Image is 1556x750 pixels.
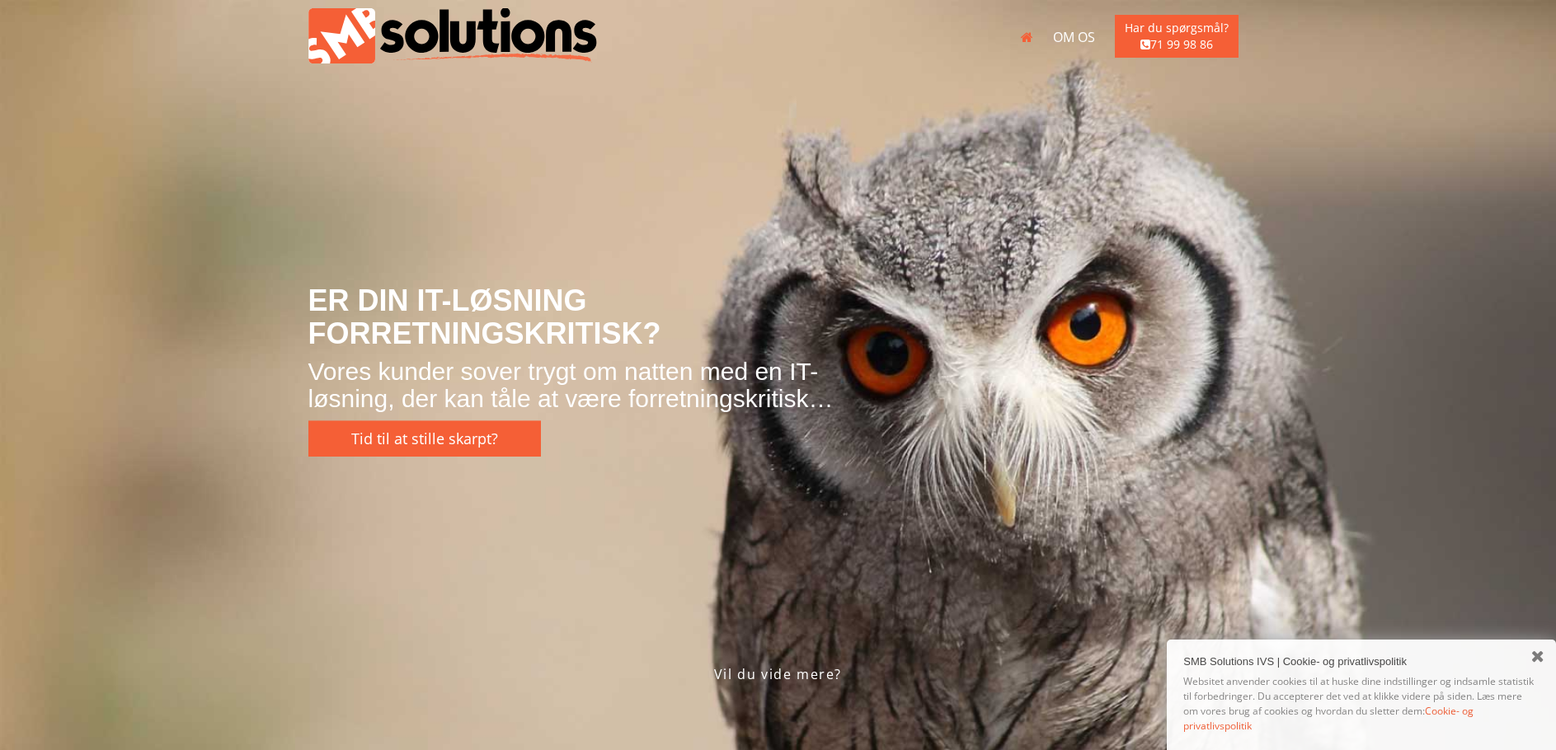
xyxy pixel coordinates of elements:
[308,421,541,457] a: Tid til at stille skarpt?
[308,359,847,413] h2: Vores kunder sover trygt om natten med en IT-løsning, der kan tåle at være forretningskritisk…
[1183,704,1474,733] a: Cookie- og privatlivspolitik
[1183,674,1540,734] p: Websitet anvender cookies til at huske dine indstillinger og indsamle statistik til forbedringer....
[1115,15,1239,58] span: Har du spørgsmål? 71 99 98 86
[351,429,498,449] span: Tid til at stille skarpt?
[714,599,842,684] a: Vil du vide mere?
[308,8,597,63] img: Dem med uglen | SMB Solutions ApS
[1183,656,1540,668] h4: SMB Solutions IVS | Cookie- og privatlivspolitik
[308,284,661,350] span: ER DIN IT-LØSNING FORRETNINGSKRITISK?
